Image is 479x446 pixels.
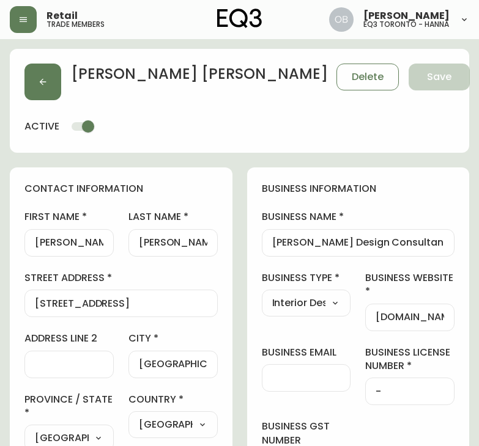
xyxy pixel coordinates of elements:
span: Delete [352,70,384,84]
img: 8e0065c524da89c5c924d5ed86cfe468 [329,7,354,32]
label: last name [128,210,218,224]
label: province / state [24,393,114,420]
label: street address [24,271,218,285]
h5: eq3 toronto - hanna [363,21,449,28]
label: business name [262,210,455,224]
h4: active [24,120,59,133]
h5: trade members [46,21,105,28]
img: logo [217,9,262,28]
h4: business information [262,182,455,196]
h2: [PERSON_NAME] [PERSON_NAME] [71,64,328,90]
input: https://www.designshop.com [376,312,444,323]
label: first name [24,210,114,224]
h4: contact information [24,182,218,196]
label: country [128,393,218,406]
label: business email [262,346,351,359]
label: city [128,332,218,345]
label: business type [262,271,351,285]
label: address line 2 [24,332,114,345]
span: [PERSON_NAME] [363,11,450,21]
label: business license number [365,346,455,373]
span: Retail [46,11,78,21]
label: business website [365,271,455,299]
button: Delete [336,64,399,90]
